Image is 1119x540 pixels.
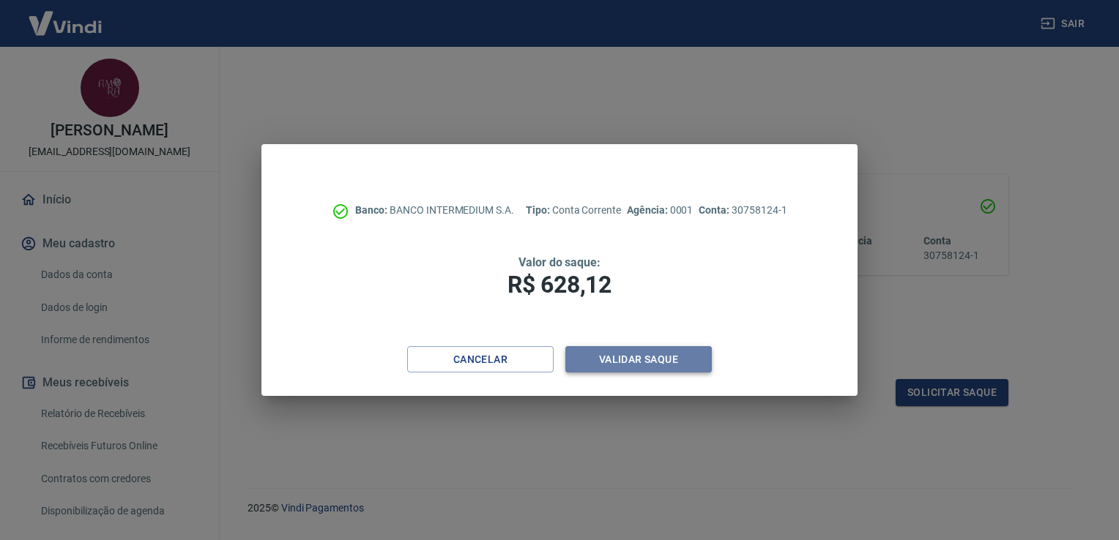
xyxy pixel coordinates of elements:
p: Conta Corrente [526,203,621,218]
p: 30758124-1 [699,203,787,218]
span: Banco: [355,204,390,216]
p: 0001 [627,203,693,218]
button: Cancelar [407,346,554,373]
span: Tipo: [526,204,552,216]
span: Conta: [699,204,732,216]
button: Validar saque [565,346,712,373]
p: BANCO INTERMEDIUM S.A. [355,203,514,218]
span: R$ 628,12 [508,271,611,299]
span: Valor do saque: [518,255,601,269]
span: Agência: [627,204,670,216]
